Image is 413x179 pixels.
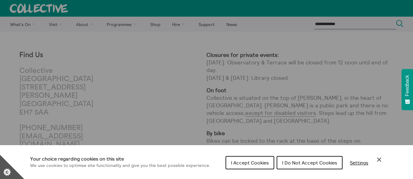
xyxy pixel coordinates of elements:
[282,160,337,166] span: I Do Not Accept Cookies
[30,155,210,162] h1: Your choice regarding cookies on this site
[376,156,383,163] button: Close Cookie Control
[277,156,343,169] button: I Do Not Accept Cookies
[350,160,368,166] span: Settings
[402,69,413,110] button: Feedback - Show survey
[226,156,274,169] button: I Accept Cookies
[231,160,269,166] span: I Accept Cookies
[30,162,210,169] p: We use cookies to optimise site functionality and give you the best possible experience.
[345,157,373,169] button: Settings
[405,75,410,96] span: Feedback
